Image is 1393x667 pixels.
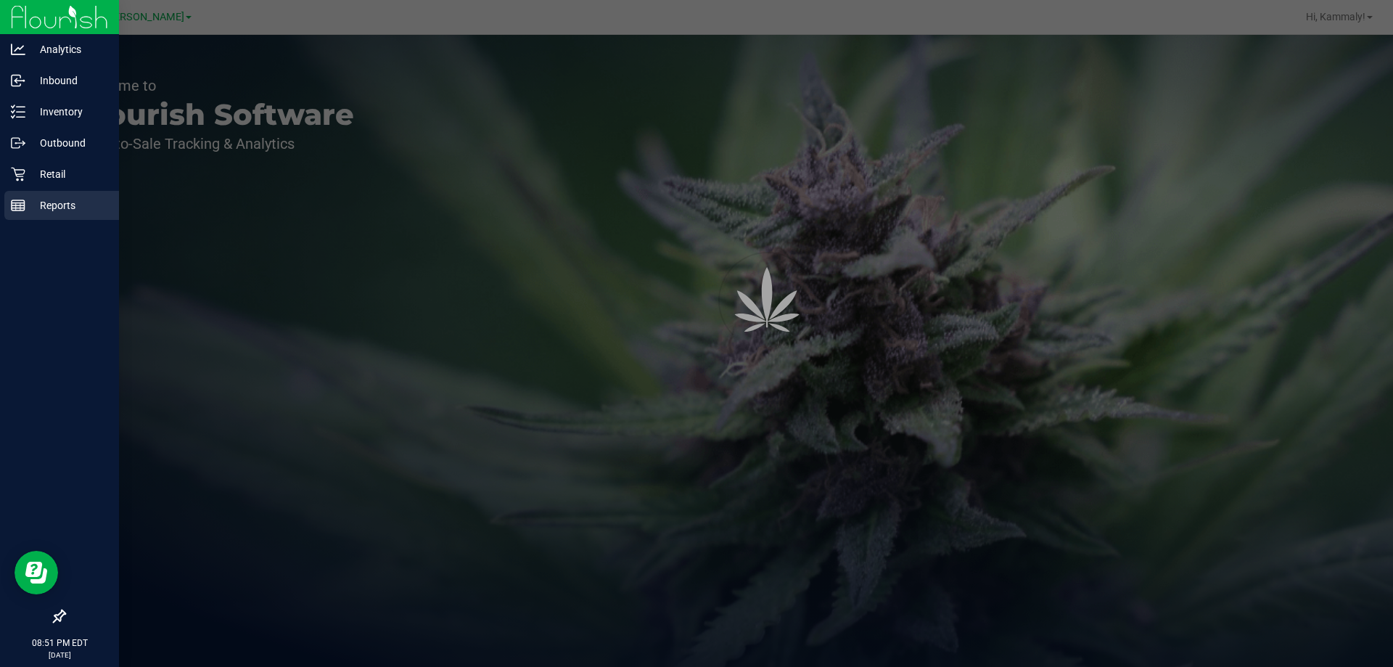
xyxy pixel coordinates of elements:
[25,134,112,152] p: Outbound
[11,167,25,181] inline-svg: Retail
[25,72,112,89] p: Inbound
[15,551,58,594] iframe: Resource center
[11,73,25,88] inline-svg: Inbound
[11,136,25,150] inline-svg: Outbound
[11,198,25,213] inline-svg: Reports
[7,650,112,660] p: [DATE]
[25,197,112,214] p: Reports
[25,103,112,120] p: Inventory
[7,637,112,650] p: 08:51 PM EDT
[11,105,25,119] inline-svg: Inventory
[11,42,25,57] inline-svg: Analytics
[25,165,112,183] p: Retail
[25,41,112,58] p: Analytics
